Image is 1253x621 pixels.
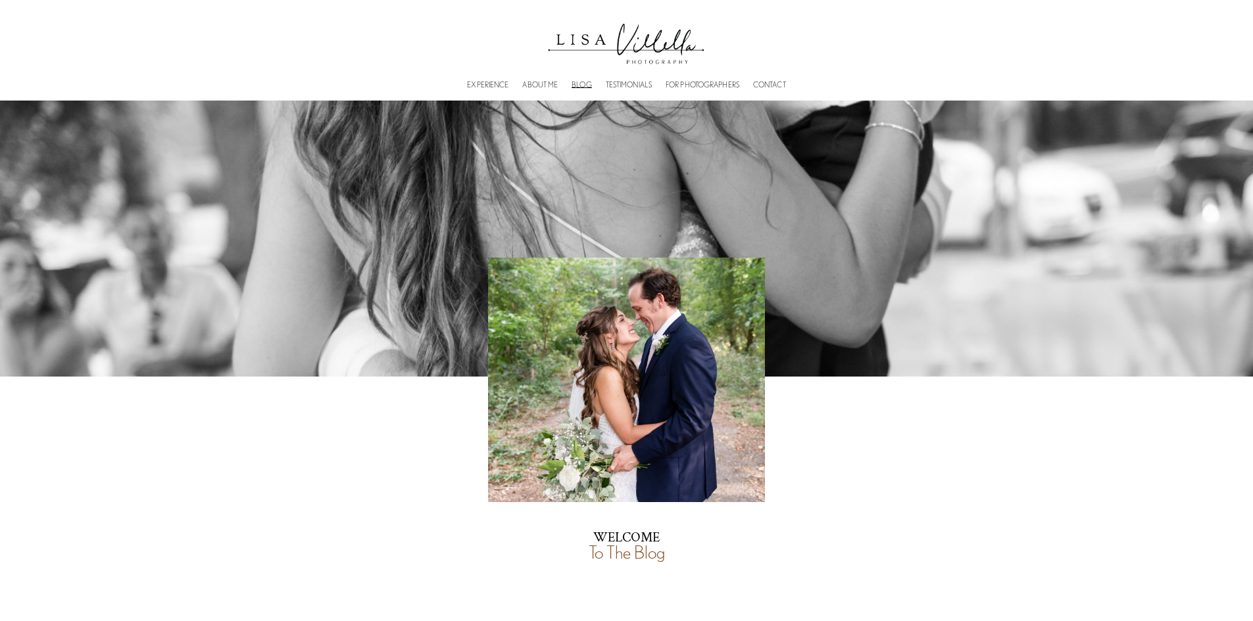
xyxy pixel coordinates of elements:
[488,525,764,549] p: WELCOME
[666,80,739,89] a: FOR PHOTOGRAPHERS
[572,80,591,89] a: BLOG
[522,80,558,89] a: ABOUT ME
[753,80,786,89] a: CONTACT
[467,80,508,89] a: EXPERIENCE
[606,80,652,89] a: TESTIMONIALS
[541,10,712,70] img: Lisa Villella Photography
